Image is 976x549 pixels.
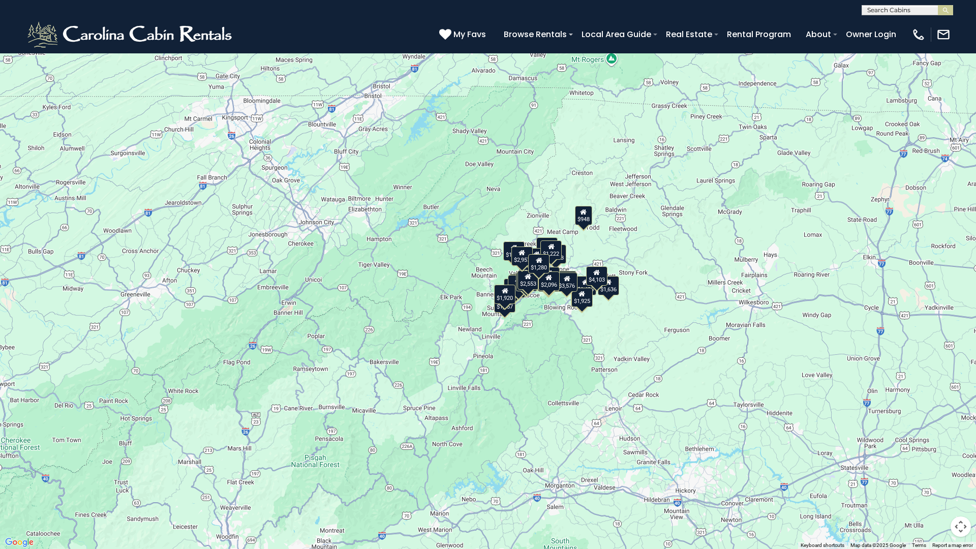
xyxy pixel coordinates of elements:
img: mail-regular-white.png [936,27,951,42]
span: My Favs [453,28,486,41]
a: Local Area Guide [576,25,656,43]
a: Real Estate [661,25,717,43]
img: phone-regular-white.png [911,27,926,42]
a: My Favs [439,28,489,41]
a: About [801,25,836,43]
img: White-1-2.png [25,19,236,50]
a: Rental Program [722,25,796,43]
a: Browse Rentals [499,25,572,43]
a: Owner Login [841,25,901,43]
